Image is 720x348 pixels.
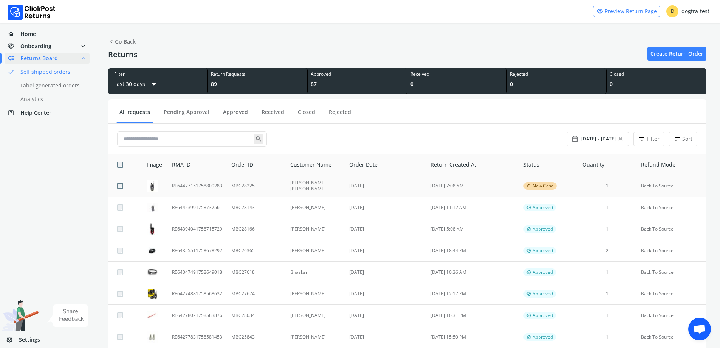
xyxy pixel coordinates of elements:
span: filter_list [638,134,645,144]
th: Status [519,154,578,175]
td: [PERSON_NAME] [286,305,345,326]
td: [PERSON_NAME] [PERSON_NAME] [286,175,345,197]
span: close [617,134,624,144]
span: verified [526,269,531,275]
td: MBC27674 [227,283,285,305]
td: [DATE] [345,283,426,305]
td: Back To Source [636,175,706,197]
span: Onboarding [20,42,51,50]
span: settings [6,334,19,345]
span: verified [526,226,531,232]
a: help_centerHelp Center [5,108,90,118]
div: 0 [410,80,504,88]
img: row_image [147,267,158,278]
td: [PERSON_NAME] [286,240,345,262]
span: handshake [8,41,20,51]
div: 89 [211,80,304,88]
span: date_range [571,134,578,144]
span: Approved [533,312,553,318]
td: Back To Source [636,240,706,262]
th: RMA ID [167,154,227,175]
span: visibility [596,6,603,17]
span: expand_more [80,41,87,51]
td: 2 [578,240,636,262]
td: 1 [578,262,636,283]
span: - [598,135,599,143]
td: RE64423991758737561 [167,197,227,218]
img: row_image [147,311,158,320]
th: Return Created At [426,154,519,175]
td: RE64477151758809283 [167,175,227,197]
img: row_image [147,203,158,212]
a: visibilityPreview Return Page [593,6,660,17]
th: Order Date [345,154,426,175]
td: [PERSON_NAME] [286,197,345,218]
a: Analytics [5,94,99,105]
span: Help Center [20,109,51,117]
td: MBC28225 [227,175,285,197]
a: Received [259,108,287,122]
td: 1 [578,305,636,326]
td: RE64347491758649018 [167,262,227,283]
td: Bhaskar [286,262,345,283]
td: [DATE] 15:50 PM [426,326,519,348]
button: Last 30 daysarrow_drop_down [114,77,159,91]
td: 1 [578,326,636,348]
span: expand_less [80,53,87,64]
span: low_priority [8,53,20,64]
span: chevron_left [108,36,115,47]
td: [DATE] 12:17 PM [426,283,519,305]
td: RE64278021758583876 [167,305,227,326]
td: Back To Source [636,218,706,240]
span: Approved [533,334,553,340]
th: Customer Name [286,154,345,175]
span: done [8,67,14,77]
div: 0 [610,80,703,88]
span: Approved [533,204,553,211]
div: Rejected [510,71,603,77]
td: [DATE] 7:08 AM [426,175,519,197]
td: RE64355511758678292 [167,240,227,262]
td: [DATE] [345,305,426,326]
span: D [666,5,678,17]
td: Back To Source [636,262,706,283]
td: [DATE] [345,326,426,348]
img: row_image [147,223,158,235]
div: Return Requests [211,71,304,77]
td: [DATE] [345,175,426,197]
div: Approved [311,71,404,77]
span: home [8,29,20,39]
td: [PERSON_NAME] [286,218,345,240]
td: [PERSON_NAME] [286,283,345,305]
span: [DATE] [581,136,596,142]
td: Back To Source [636,283,706,305]
th: Refund Mode [636,154,706,175]
td: Back To Source [636,326,706,348]
span: verified [526,291,531,297]
img: row_image [147,288,158,300]
img: row_image [147,331,158,343]
a: Create Return Order [647,47,706,61]
td: RE64274881758568632 [167,283,227,305]
span: Settings [19,336,40,343]
td: [DATE] 10:36 AM [426,262,519,283]
span: [DATE] [601,136,616,142]
span: search [254,134,263,144]
div: Closed [610,71,703,77]
div: Received [410,71,504,77]
th: Image [138,154,167,175]
span: Approved [533,226,553,232]
div: Filter [114,71,201,77]
span: rotate_left [526,183,531,189]
td: [DATE] 11:12 AM [426,197,519,218]
td: [DATE] [345,197,426,218]
td: RE64277831758581453 [167,326,227,348]
img: row_image [147,247,158,255]
a: homeHome [5,29,90,39]
div: dogtra-test [666,5,709,17]
div: Open chat [688,318,711,340]
th: Quantity [578,154,636,175]
td: 1 [578,175,636,197]
span: Approved [533,248,553,254]
td: MBC28143 [227,197,285,218]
